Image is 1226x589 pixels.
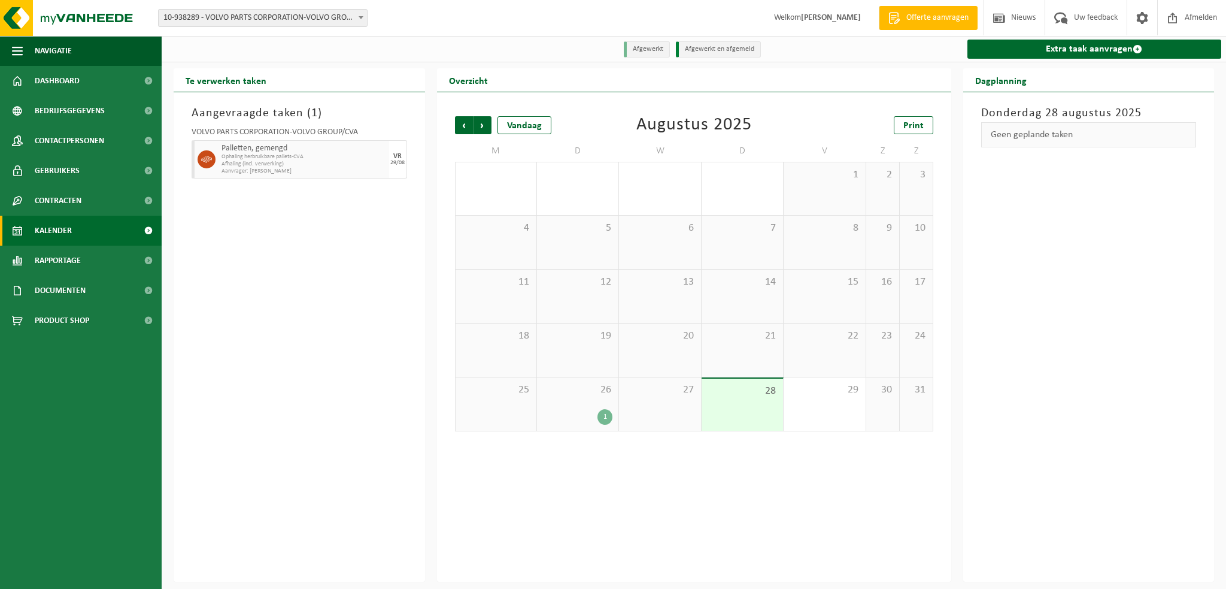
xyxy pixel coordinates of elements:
[221,161,386,168] span: Afhaling (incl. verwerking)
[872,330,893,343] span: 23
[784,140,866,162] td: V
[967,40,1222,59] a: Extra taak aanvragen
[708,330,777,343] span: 21
[462,383,530,397] span: 25
[221,144,386,153] span: Palletten, gemengd
[455,140,537,162] td: M
[708,222,777,235] span: 7
[35,36,72,66] span: Navigatie
[790,276,859,289] span: 15
[790,168,859,182] span: 1
[35,96,105,126] span: Bedrijfsgegevens
[872,168,893,182] span: 2
[543,330,612,343] span: 19
[866,140,900,162] td: Z
[597,409,612,425] div: 1
[619,140,701,162] td: W
[35,66,80,96] span: Dashboard
[35,246,81,276] span: Rapportage
[702,140,784,162] td: D
[543,383,612,397] span: 26
[900,140,933,162] td: Z
[221,168,386,175] span: Aanvrager: [PERSON_NAME]
[455,116,473,134] span: Vorige
[894,116,933,134] a: Print
[35,156,80,186] span: Gebruikers
[872,222,893,235] span: 9
[474,116,491,134] span: Volgende
[801,13,861,22] strong: [PERSON_NAME]
[537,140,619,162] td: D
[981,104,1197,122] h3: Donderdag 28 augustus 2025
[963,68,1039,92] h2: Dagplanning
[174,68,278,92] h2: Te verwerken taken
[676,41,761,58] li: Afgewerkt en afgemeld
[636,116,752,134] div: Augustus 2025
[981,122,1197,147] div: Geen geplande taken
[462,330,530,343] span: 18
[35,186,81,216] span: Contracten
[906,383,927,397] span: 31
[790,222,859,235] span: 8
[708,385,777,398] span: 28
[192,104,407,122] h3: Aangevraagde taken ( )
[35,126,104,156] span: Contactpersonen
[543,222,612,235] span: 5
[35,216,72,246] span: Kalender
[35,276,86,306] span: Documenten
[462,276,530,289] span: 11
[221,153,386,161] span: Ophaling herbruikbare pallets-CVA
[872,383,893,397] span: 30
[906,276,927,289] span: 17
[192,128,407,140] div: VOLVO PARTS CORPORATION-VOLVO GROUP/CVA
[393,153,402,160] div: VR
[903,12,972,24] span: Offerte aanvragen
[624,41,670,58] li: Afgewerkt
[625,222,694,235] span: 6
[158,9,368,27] span: 10-938289 - VOLVO PARTS CORPORATION-VOLVO GROUP/CVA - 9041 OOSTAKKER, SMALLEHEERWEG 31
[625,330,694,343] span: 20
[872,276,893,289] span: 16
[625,383,694,397] span: 27
[159,10,367,26] span: 10-938289 - VOLVO PARTS CORPORATION-VOLVO GROUP/CVA - 9041 OOSTAKKER, SMALLEHEERWEG 31
[790,383,859,397] span: 29
[790,330,859,343] span: 22
[311,107,318,119] span: 1
[906,330,927,343] span: 24
[906,168,927,182] span: 3
[879,6,978,30] a: Offerte aanvragen
[35,306,89,336] span: Product Shop
[708,276,777,289] span: 14
[625,276,694,289] span: 13
[543,276,612,289] span: 12
[906,222,927,235] span: 10
[903,121,924,131] span: Print
[462,222,530,235] span: 4
[497,116,551,134] div: Vandaag
[437,68,500,92] h2: Overzicht
[390,160,405,166] div: 29/08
